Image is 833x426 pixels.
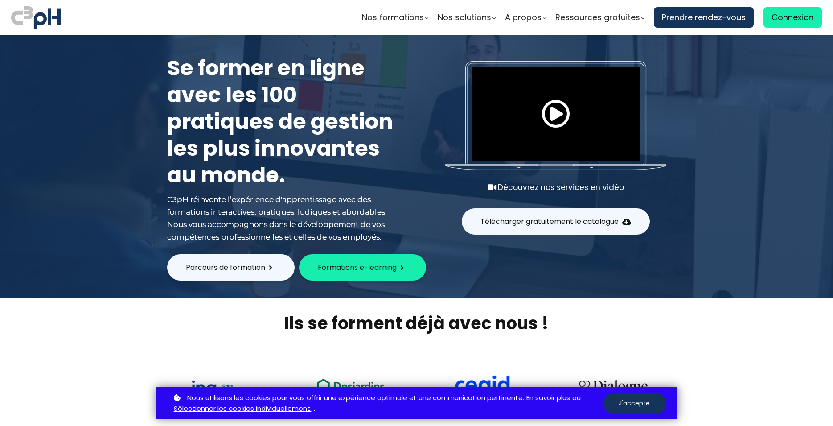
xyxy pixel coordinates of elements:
div: C3pH réinvente l’expérience d'apprentissage avec des formations interactives, pratiques, ludiques... [167,193,399,243]
span: Nos formations [362,11,424,24]
span: Parcours de formation [186,262,265,273]
span: A propos [505,11,542,24]
h2: Ils se forment déjà avec nous ! [156,312,677,335]
span: Télécharger gratuitement le catalogue [480,216,619,227]
p: ou . [172,393,603,415]
a: En savoir plus [526,393,570,404]
a: Prendre rendez-vous [654,7,754,28]
button: Télécharger gratuitement le catalogue [462,208,650,235]
a: Connexion [763,7,822,28]
img: ea49a208ccc4d6e7deb170dc1c457f3b.png [311,373,391,398]
span: Nous utilisons les cookies pour vous offrir une expérience optimale et une communication pertinente. [187,393,524,404]
button: Formations e-learning [299,254,426,281]
div: Découvrez nos services en vidéo [445,181,666,194]
img: 73f878ca33ad2a469052bbe3fa4fd140.png [191,381,248,398]
img: cdf238afa6e766054af0b3fe9d0794df.png [454,375,511,398]
span: Nos solutions [438,11,491,24]
span: Prendre rendez-vous [662,11,746,24]
img: logo C3PH [11,4,61,30]
span: Ressources gratuites [555,11,640,24]
a: Sélectionner les cookies individuellement. [174,403,312,414]
h1: Se former en ligne avec les 100 pratiques de gestion les plus innovantes au monde. [167,55,399,189]
span: Connexion [771,11,814,24]
button: J'accepte. [603,393,666,414]
button: Parcours de formation [167,254,295,281]
img: 4cbfeea6ce3138713587aabb8dcf64fe.png [573,374,653,398]
span: Formations e-learning [318,262,397,273]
